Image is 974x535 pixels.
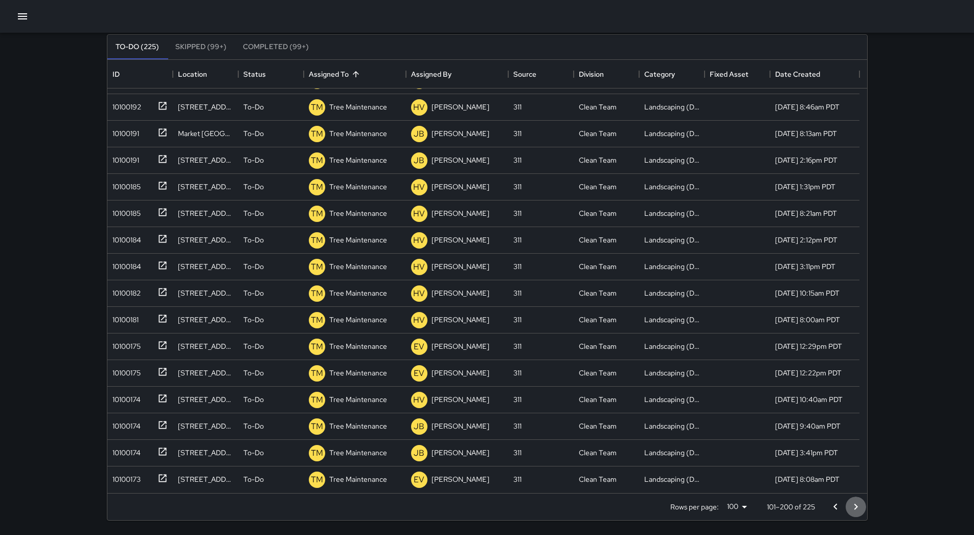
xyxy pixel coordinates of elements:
div: Landscaping (DG & Weeds) [644,394,699,405]
p: HV [413,314,425,326]
div: Status [238,60,304,88]
div: Market St & 6th St [178,128,233,139]
div: Clean Team [579,182,617,192]
div: 10100184 [108,257,141,272]
button: Sort [349,67,363,81]
p: TM [311,101,323,114]
p: To-Do [243,341,264,351]
div: 311 [513,394,522,405]
div: Division [579,60,604,88]
p: Tree Maintenance [329,102,387,112]
div: 10100185 [108,204,141,218]
div: 311 [513,208,522,218]
div: 4/11/2025, 12:29pm PDT [775,341,842,351]
div: 10100181 [108,310,139,325]
div: Landscaping (DG & Weeds) [644,208,699,218]
p: TM [311,474,323,486]
p: [PERSON_NAME] [432,448,489,458]
p: TM [311,367,323,380]
div: Clean Team [579,315,617,325]
p: TM [311,261,323,273]
p: To-Do [243,155,264,165]
div: Category [639,60,705,88]
div: 5/13/2025, 2:16pm PDT [775,155,837,165]
p: HV [413,394,425,406]
div: 10100191 [108,151,139,165]
p: [PERSON_NAME] [432,235,489,245]
div: 4/11/2025, 12:22pm PDT [775,368,842,378]
p: [PERSON_NAME] [432,155,489,165]
button: Go to previous page [825,497,846,517]
p: TM [311,208,323,220]
div: 10100174 [108,443,141,458]
p: To-Do [243,315,264,325]
p: Tree Maintenance [329,368,387,378]
p: [PERSON_NAME] [432,341,489,351]
p: [PERSON_NAME] [432,261,489,272]
div: Fixed Asset [710,60,749,88]
div: 311 [513,288,522,298]
p: EV [414,341,424,353]
div: 442 Tehama Street [178,235,233,245]
div: 4/25/2025, 10:15am PDT [775,288,840,298]
button: To-Do (225) [107,35,167,59]
p: Tree Maintenance [329,288,387,298]
div: Source [508,60,574,88]
p: Tree Maintenance [329,421,387,431]
div: 259 6th Street [178,394,233,405]
p: HV [413,287,425,300]
div: Status [243,60,266,88]
div: 311 [513,368,522,378]
div: 311 [513,235,522,245]
div: Assigned To [304,60,406,88]
div: ID [107,60,173,88]
p: HV [413,208,425,220]
div: Clean Team [579,394,617,405]
div: 10100173 [108,470,141,484]
p: To-Do [243,261,264,272]
p: Tree Maintenance [329,315,387,325]
p: [PERSON_NAME] [432,182,489,192]
div: 10100175 [108,337,141,351]
div: 10100192 [108,98,141,112]
p: To-Do [243,368,264,378]
p: Tree Maintenance [329,448,387,458]
div: Clean Team [579,421,617,431]
div: 311 [513,474,522,484]
div: 311 [513,261,522,272]
p: Tree Maintenance [329,182,387,192]
div: Assigned By [406,60,508,88]
div: 79 8th Street [178,368,233,378]
div: Clean Team [579,288,617,298]
div: 4/29/2025, 3:11pm PDT [775,261,835,272]
div: Landscaping (DG & Weeds) [644,421,699,431]
div: 311 [513,128,522,139]
div: Assigned To [309,60,349,88]
p: HV [413,234,425,247]
div: 10100182 [108,284,141,298]
p: EV [414,474,424,486]
p: Tree Maintenance [329,155,387,165]
div: Landscaping (DG & Weeds) [644,235,699,245]
div: 10100185 [108,177,141,192]
p: EV [414,367,424,380]
div: Clean Team [579,235,617,245]
p: [PERSON_NAME] [432,368,489,378]
div: 1179 Mission Street [178,315,233,325]
div: Clean Team [579,368,617,378]
p: To-Do [243,208,264,218]
div: Landscaping (DG & Weeds) [644,155,699,165]
div: Clean Team [579,102,617,112]
p: [PERSON_NAME] [432,102,489,112]
div: 5/2/2025, 1:31pm PDT [775,182,835,192]
p: Tree Maintenance [329,128,387,139]
p: Tree Maintenance [329,394,387,405]
p: TM [311,154,323,167]
div: 1021 Market Street [178,474,233,484]
div: ID [112,60,120,88]
div: Landscaping (DG & Weeds) [644,315,699,325]
div: 10100191 [108,124,139,139]
div: 4/10/2025, 10:40am PDT [775,394,843,405]
p: To-Do [243,474,264,484]
div: 1045 Mission Street [178,182,233,192]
